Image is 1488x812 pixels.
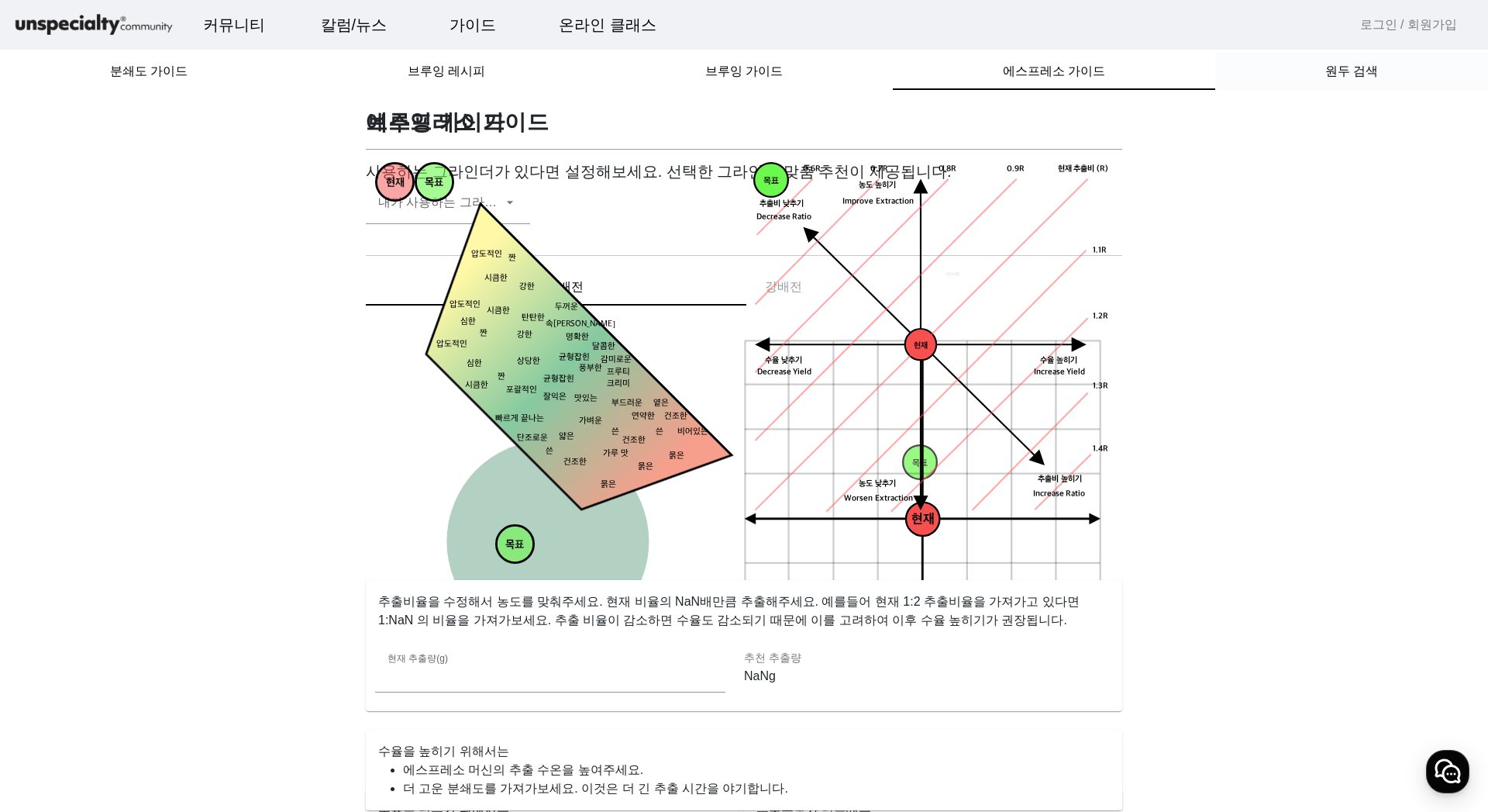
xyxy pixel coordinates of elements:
[378,742,509,761] mat-card-title: 수율을 높히기 위해서는
[543,374,574,384] tspan: 균형잡힌
[1093,245,1107,255] tspan: 1.1R
[1093,381,1108,391] tspan: 1.3R
[5,492,102,530] a: 홈
[403,761,1110,779] li: 에스프레소 머신의 추출 수온을 높여주세요.
[842,197,914,207] tspan: Improve Extraction
[1040,355,1077,365] tspan: 수율 높히기
[519,282,535,292] tspan: 강한
[386,177,405,190] tspan: 현재
[592,341,615,351] tspan: 달콤한
[522,313,545,323] tspan: 탄탄한
[759,199,804,209] tspan: 추출비 낮추기
[744,651,801,664] mat-label: 추천 추출량
[437,4,508,46] a: 가이드
[870,164,888,174] tspan: 0.7R
[744,667,1094,686] p: NaNg
[449,299,480,309] tspan: 압도적인
[1007,164,1025,174] tspan: 0.9R
[1360,16,1457,34] a: 로그인 / 회원가입
[939,164,956,174] tspan: 0.8R
[622,436,646,446] tspan: 건조한
[638,462,653,472] tspan: 묽은
[480,328,487,338] tspan: 짠
[579,363,602,373] tspan: 풍부한
[1093,444,1108,454] tspan: 1.4R
[563,458,587,468] tspan: 건조한
[677,427,708,437] tspan: 비어있는
[517,330,532,340] tspan: 강한
[1003,65,1105,78] span: 에스프레소 가이드
[517,357,540,367] tspan: 상당한
[408,65,485,78] span: 브루잉 레시피
[1058,164,1108,174] tspan: 현재 추출비 (R)
[467,359,482,369] tspan: 심한
[546,447,553,457] tspan: 쓴
[559,352,590,362] tspan: 균형잡힌
[460,317,476,327] tspan: 심한
[1034,367,1086,377] tspan: Increase Yield
[200,492,298,530] a: 설정
[1325,65,1378,78] span: 원두 검색
[574,394,598,404] tspan: 맛있는
[487,306,510,316] tspan: 시큼한
[763,176,779,186] tspan: 목표
[1038,474,1082,484] tspan: 추출비 높히기
[656,427,663,437] tspan: 쓴
[603,449,629,459] tspan: 가루 맛
[601,479,616,489] tspan: 묽은
[366,109,1122,136] h1: 에스프레소 가이드
[914,340,928,351] tspan: 현재
[403,779,1110,798] li: 더 고운 분쇄도를 가져가보세요. 이것은 더 긴 추출 시간을 야기합니다.
[191,4,277,46] a: 커뮤니티
[1033,489,1086,499] tspan: Increase Ratio
[803,164,821,174] tspan: 0.6R
[653,399,669,409] tspan: 옅은
[484,273,508,283] tspan: 시큼한
[308,4,400,46] a: 칼럼/뉴스
[49,515,58,527] span: 홈
[607,368,630,378] tspan: 프루티
[239,515,258,527] span: 설정
[844,494,913,504] tspan: Worsen Extraction
[498,372,505,382] tspan: 짠
[495,413,544,423] tspan: 빠르게 끝나는
[546,320,615,330] tspan: 속[PERSON_NAME]
[517,434,548,444] tspan: 단조로운
[465,381,488,391] tspan: 시큼한
[579,416,602,426] tspan: 가벼운
[543,392,567,402] tspan: 잘익은
[756,212,812,222] tspan: Decrease Ratio
[566,333,589,343] tspan: 명확한
[607,378,630,389] tspan: 크리미
[102,492,200,530] a: 대화
[366,580,1122,630] p: 추출비율을 수정해서 농도를 맞춰주세요. 현재 비율의 NaN배만큼 추출해주세요. 예를들어 현재 1:2 추출비율을 가져가고 있다면 1:NaN 의 비율을 가져가보세요. 추출 비율이...
[142,516,160,528] span: 대화
[611,399,642,409] tspan: 부드러운
[546,4,669,46] a: 온라인 클래스
[387,654,448,664] mat-label: 현재 추출량(g)
[664,412,687,422] tspan: 건조한
[559,431,574,441] tspan: 얇은
[555,302,578,312] tspan: 두꺼운
[765,355,802,365] tspan: 수율 낮추기
[859,181,896,191] tspan: 농도 높히기
[471,249,502,259] tspan: 압도적인
[425,177,443,190] tspan: 목표
[110,65,188,78] span: 분쇄도 가이드
[436,339,467,349] tspan: 압도적인
[632,412,655,422] tspan: 연약한
[757,367,812,377] tspan: Decrease Yield
[506,385,537,396] tspan: 포괄적인
[859,479,896,489] tspan: 농도 낮추기
[508,254,516,264] tspan: 짠
[12,12,175,39] img: logo
[669,451,684,461] tspan: 묽은
[611,427,619,437] tspan: 쓴
[705,65,783,78] span: 브루잉 가이드
[1093,312,1108,322] tspan: 1.2R
[601,354,632,365] tspan: 감미로운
